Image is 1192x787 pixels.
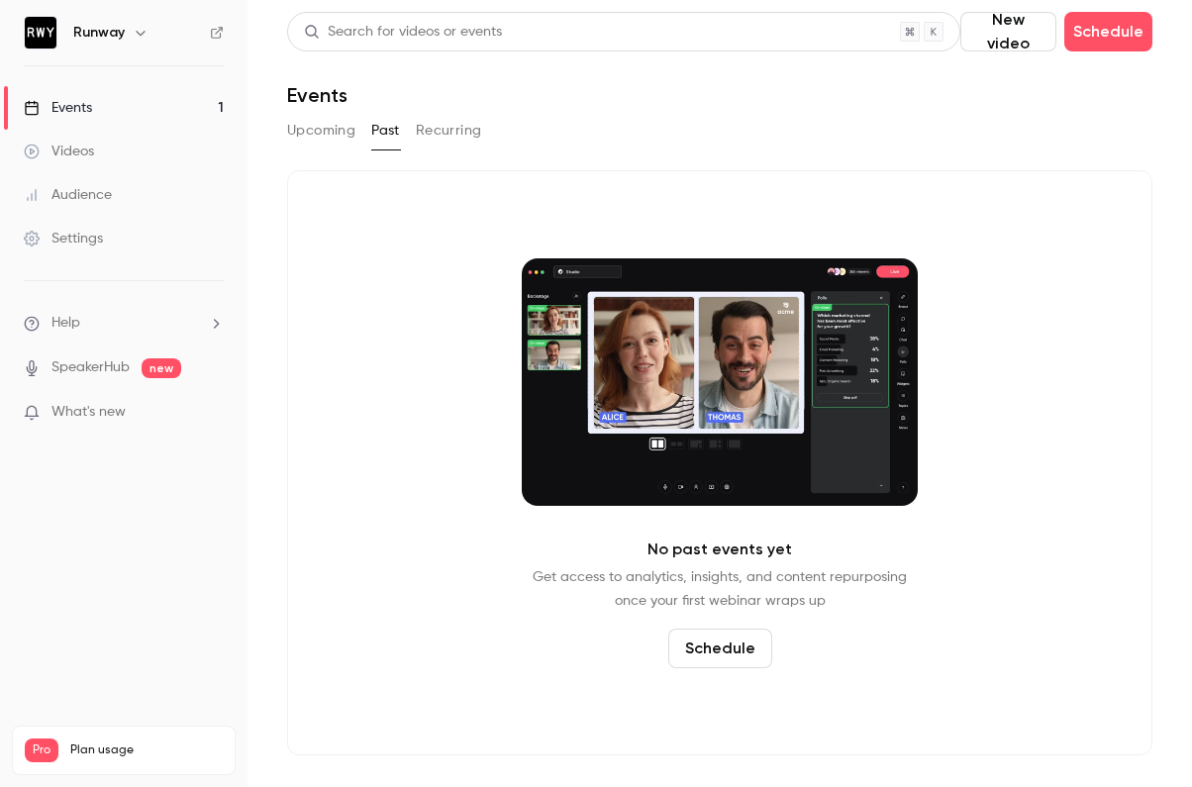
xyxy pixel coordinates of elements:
button: Recurring [416,115,482,147]
li: help-dropdown-opener [24,313,224,334]
span: Pro [25,738,58,762]
span: new [142,358,181,378]
button: Past [371,115,400,147]
div: Audience [24,185,112,205]
span: Plan usage [70,742,223,758]
span: What's new [51,402,126,423]
div: Events [24,98,92,118]
button: Schedule [1064,12,1152,51]
p: No past events yet [647,538,792,561]
a: SpeakerHub [51,357,130,378]
div: Search for videos or events [304,22,502,43]
iframe: Noticeable Trigger [200,404,224,422]
button: Upcoming [287,115,355,147]
h6: Runway [73,23,125,43]
span: Help [51,313,80,334]
h1: Events [287,83,348,107]
button: Schedule [668,629,772,668]
div: Settings [24,229,103,248]
p: Get access to analytics, insights, and content repurposing once your first webinar wraps up [533,565,907,613]
img: Runway [25,17,56,49]
div: Videos [24,142,94,161]
button: New video [960,12,1056,51]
